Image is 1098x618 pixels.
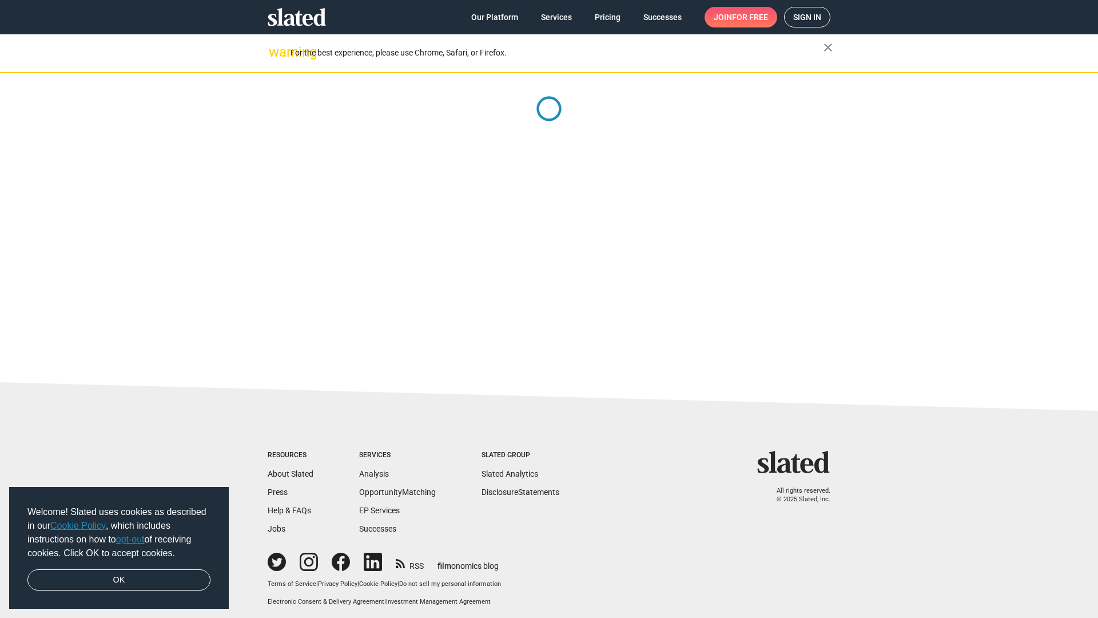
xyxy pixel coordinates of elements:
[116,534,145,544] a: opt-out
[357,580,359,588] span: |
[269,45,283,59] mat-icon: warning
[359,451,436,460] div: Services
[437,552,499,572] a: filmonomics blog
[268,451,313,460] div: Resources
[482,451,559,460] div: Slated Group
[384,598,386,605] span: |
[396,554,424,572] a: RSS
[765,487,830,504] p: All rights reserved. © 2025 Slated, Inc.
[634,7,691,27] a: Successes
[268,506,311,515] a: Help & FAQs
[532,7,581,27] a: Services
[386,598,491,605] a: Investment Management Agreement
[291,45,823,61] div: For the best experience, please use Chrome, Safari, or Firefox.
[784,7,830,27] a: Sign in
[316,580,318,588] span: |
[541,7,572,27] span: Services
[397,580,399,588] span: |
[821,41,835,54] mat-icon: close
[359,488,436,497] a: OpportunityMatching
[268,598,384,605] a: Electronic Consent & Delivery Agreement
[586,7,630,27] a: Pricing
[27,569,210,591] a: dismiss cookie message
[359,506,400,515] a: EP Services
[482,488,559,497] a: DisclosureStatements
[268,469,313,478] a: About Slated
[9,487,229,609] div: cookieconsent
[462,7,527,27] a: Our Platform
[268,524,285,533] a: Jobs
[359,524,396,533] a: Successes
[359,580,397,588] a: Cookie Policy
[268,488,288,497] a: Press
[268,580,316,588] a: Terms of Service
[359,469,389,478] a: Analysis
[318,580,357,588] a: Privacy Policy
[643,7,682,27] span: Successes
[437,561,451,571] span: film
[399,580,501,589] button: Do not sell my personal information
[482,469,538,478] a: Slated Analytics
[714,7,768,27] span: Join
[27,505,210,560] span: Welcome! Slated uses cookies as described in our , which includes instructions on how to of recei...
[705,7,777,27] a: Joinfor free
[471,7,518,27] span: Our Platform
[595,7,620,27] span: Pricing
[732,7,768,27] span: for free
[793,7,821,27] span: Sign in
[50,521,106,530] a: Cookie Policy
